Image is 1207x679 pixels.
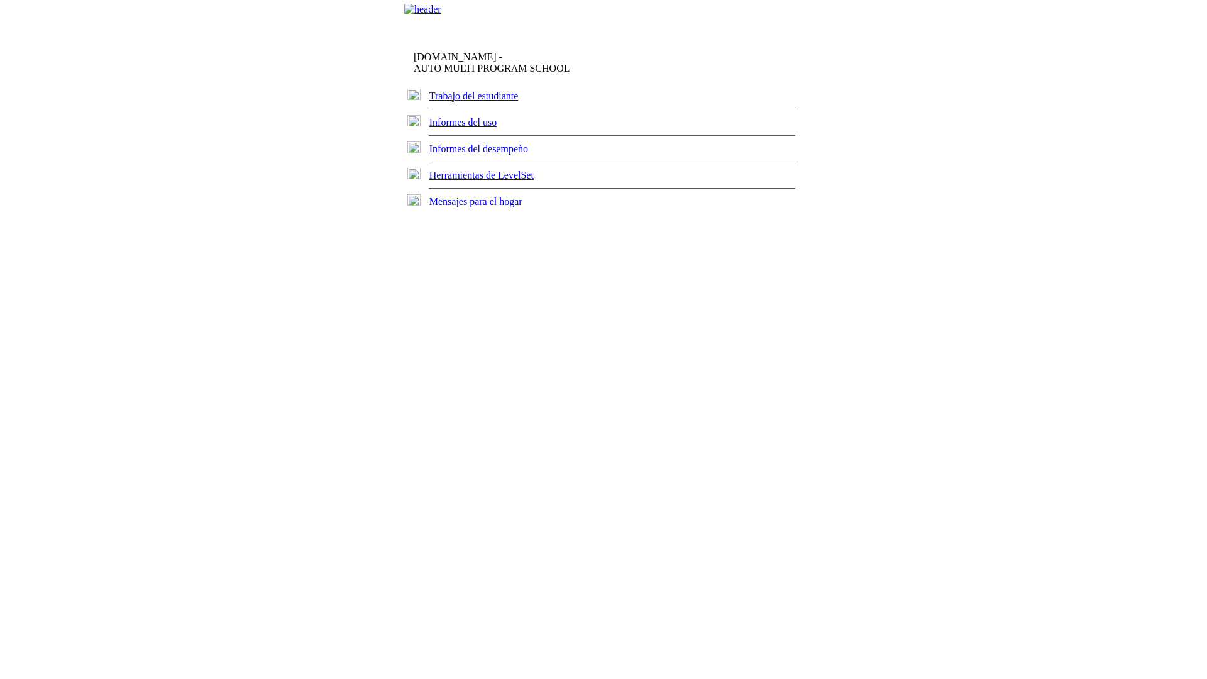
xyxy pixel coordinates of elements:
a: Informes del desempeño [429,143,528,154]
a: Mensajes para el hogar [429,196,522,207]
img: plus.gif [407,115,421,126]
a: Trabajo del estudiante [429,91,519,101]
img: plus.gif [407,89,421,100]
img: plus.gif [407,194,421,206]
a: Informes del uso [429,117,497,128]
img: plus.gif [407,141,421,153]
img: plus.gif [407,168,421,179]
img: header [404,4,441,15]
a: Herramientas de LevelSet [429,170,534,180]
td: [DOMAIN_NAME] - [414,52,645,74]
nobr: AUTO MULTI PROGRAM SCHOOL [414,63,570,74]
